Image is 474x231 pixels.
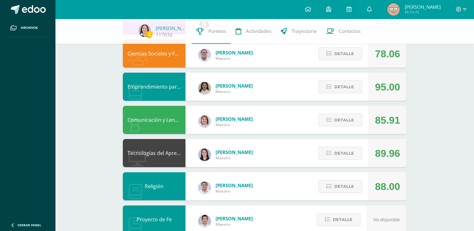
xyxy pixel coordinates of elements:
[216,155,253,161] span: Maestro
[216,188,253,194] span: Maestro
[318,47,362,60] button: Detalle
[334,114,354,126] span: Detalle
[216,215,253,222] span: [PERSON_NAME]
[317,213,361,226] button: Detalle
[216,116,253,122] span: [PERSON_NAME]
[156,25,187,31] a: [PERSON_NAME]
[123,139,185,167] div: Tecnologías del Aprendizaje y la Comunicación: Computación
[231,19,276,44] a: Actividades
[216,83,253,89] span: [PERSON_NAME]
[216,149,253,155] span: [PERSON_NAME]
[318,147,362,160] button: Detalle
[333,214,352,225] span: Detalle
[5,19,50,37] a: Archivos
[339,28,361,34] span: Contactos
[373,217,400,222] span: No disponible
[334,181,354,192] span: Detalle
[216,89,253,94] span: Maestro
[216,56,253,61] span: Maestro
[208,28,226,34] span: Punteos
[123,73,185,101] div: Emprendimiento para la Productividad
[198,82,211,95] img: 7b13906345788fecd41e6b3029541beb.png
[246,28,271,34] span: Actividades
[292,28,317,34] span: Trayectoria
[198,215,211,227] img: 4582bc727a9698f22778fe954f29208c.png
[318,80,362,93] button: Detalle
[321,19,365,44] a: Contactos
[334,81,354,93] span: Detalle
[138,24,151,37] img: 4785388b1e17741ed9c417037a631fa5.png
[198,115,211,128] img: a4e180d3c88e615cdf9cba2a7be06673.png
[216,222,253,227] span: Maestro
[216,182,253,188] span: [PERSON_NAME]
[276,19,321,44] a: Trayectoria
[318,180,362,193] button: Detalle
[156,31,173,38] a: 117032
[18,223,41,227] span: Cerrar panel
[198,182,211,194] img: 15aaa72b904403ebb7ec886ca542c491.png
[404,9,440,15] span: Mi Perfil
[146,30,153,38] span: 2
[375,40,400,68] div: 78.06
[216,122,253,127] span: Maestro
[375,139,400,167] div: 89.96
[375,106,400,134] div: 85.91
[334,147,354,159] span: Detalle
[198,148,211,161] img: dbcf09110664cdb6f63fe058abfafc14.png
[198,49,211,61] img: 5778bd7e28cf89dedf9ffa8080fc1cd8.png
[21,25,38,30] span: Archivos
[123,39,185,68] div: Ciencias Sociales y Formación Ciudadana
[318,114,362,126] button: Detalle
[192,19,231,44] a: Punteos
[216,49,253,56] span: [PERSON_NAME]
[334,48,354,59] span: Detalle
[387,3,400,16] img: cc3a47114ec549f5acc0a5e2bcb9fd2f.png
[375,73,400,101] div: 95.00
[123,106,185,134] div: Comunicación y Lenguaje, Idioma Español
[404,4,440,10] span: [PERSON_NAME]
[375,172,400,201] div: 88.00
[123,172,185,200] div: Religión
